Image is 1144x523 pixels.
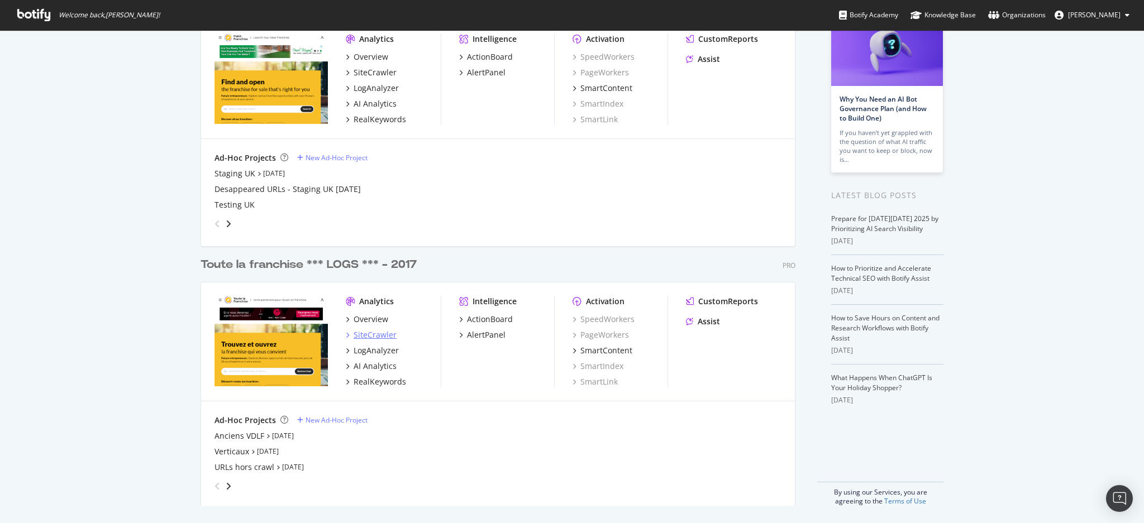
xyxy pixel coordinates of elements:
div: Testing UK [214,199,255,210]
a: New Ad-Hoc Project [297,153,368,162]
a: SpeedWorkers [573,51,635,63]
a: Desappeared URLs - Staging UK [DATE] [214,184,361,195]
a: AlertPanel [459,329,506,340]
div: angle-right [225,481,232,492]
div: ActionBoard [467,314,513,325]
div: angle-left [210,477,225,495]
div: Toute la franchise *** LOGS *** - 2017 [201,257,417,273]
a: SmartLink [573,376,618,387]
a: CustomReports [686,33,758,45]
div: New Ad-Hoc Project [306,415,368,425]
a: [DATE] [257,447,279,456]
img: Why You Need an AI Bot Governance Plan (and How to Build One) [831,10,943,86]
a: SmartLink [573,114,618,125]
a: Why You Need an AI Bot Governance Plan (and How to Build One) [840,94,927,123]
div: Assist [698,316,720,327]
div: Intelligence [473,33,517,45]
div: If you haven’t yet grappled with the question of what AI traffic you want to keep or block, now is… [840,128,935,164]
div: Activation [586,296,625,307]
a: ActionBoard [459,51,513,63]
a: PageWorkers [573,329,629,340]
a: How to Prioritize and Accelerate Technical SEO with Botify Assist [831,263,931,283]
div: CustomReports [698,296,758,307]
div: SmartContent [580,345,632,356]
a: URLs hors crawl [214,462,274,473]
a: How to Save Hours on Content and Research Workflows with Botify Assist [831,313,940,343]
img: pointfranchise.co.uk [214,33,328,124]
div: AI Analytics [354,361,397,372]
a: Overview [346,314,388,325]
a: RealKeywords [346,376,406,387]
div: New Ad-Hoc Project [306,153,368,162]
a: SmartIndex [573,98,623,109]
div: ActionBoard [467,51,513,63]
div: Open Intercom Messenger [1106,485,1133,512]
div: Organizations [988,9,1046,21]
a: New Ad-Hoc Project [297,415,368,425]
a: Assist [686,54,720,65]
a: SmartContent [573,345,632,356]
div: LogAnalyzer [354,83,399,94]
div: Analytics [359,33,394,45]
div: [DATE] [831,286,943,296]
div: RealKeywords [354,376,406,387]
div: Activation [586,33,625,45]
a: Prepare for [DATE][DATE] 2025 by Prioritizing AI Search Visibility [831,214,938,233]
a: Anciens VDLF [214,430,264,442]
div: [DATE] [831,236,943,246]
button: [PERSON_NAME] [1046,6,1138,24]
div: Overview [354,51,388,63]
div: SiteCrawler [354,67,397,78]
div: angle-right [225,218,232,229]
div: Assist [698,54,720,65]
a: LogAnalyzer [346,83,399,94]
div: Ad-Hoc Projects [214,415,276,426]
a: Toute la franchise *** LOGS *** - 2017 [201,257,421,273]
a: SiteCrawler [346,329,397,340]
a: RealKeywords [346,114,406,125]
div: AI Analytics [354,98,397,109]
div: angle-left [210,215,225,233]
div: RealKeywords [354,114,406,125]
div: AlertPanel [467,329,506,340]
div: AlertPanel [467,67,506,78]
div: Analytics [359,296,394,307]
a: SmartIndex [573,361,623,372]
a: SmartContent [573,83,632,94]
div: CustomReports [698,33,758,45]
div: Overview [354,314,388,325]
div: By using our Services, you are agreeing to the [817,482,943,506]
div: Verticaux [214,446,249,457]
a: Assist [686,316,720,327]
span: Welcome back, [PERSON_NAME] ! [59,11,160,20]
div: Intelligence [473,296,517,307]
a: AI Analytics [346,98,397,109]
a: SiteCrawler [346,67,397,78]
div: SmartContent [580,83,632,94]
a: Overview [346,51,388,63]
a: PageWorkers [573,67,629,78]
div: SpeedWorkers [573,314,635,325]
a: [DATE] [272,431,294,440]
div: LogAnalyzer [354,345,399,356]
a: AlertPanel [459,67,506,78]
div: Pro [783,261,795,270]
a: [DATE] [282,462,304,472]
a: AI Analytics [346,361,397,372]
div: [DATE] [831,395,943,405]
span: Gwendoline Barreau [1068,10,1121,20]
a: What Happens When ChatGPT Is Your Holiday Shopper? [831,373,932,392]
a: LogAnalyzer [346,345,399,356]
a: Terms of Use [884,496,926,506]
div: Staging UK [214,168,255,179]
